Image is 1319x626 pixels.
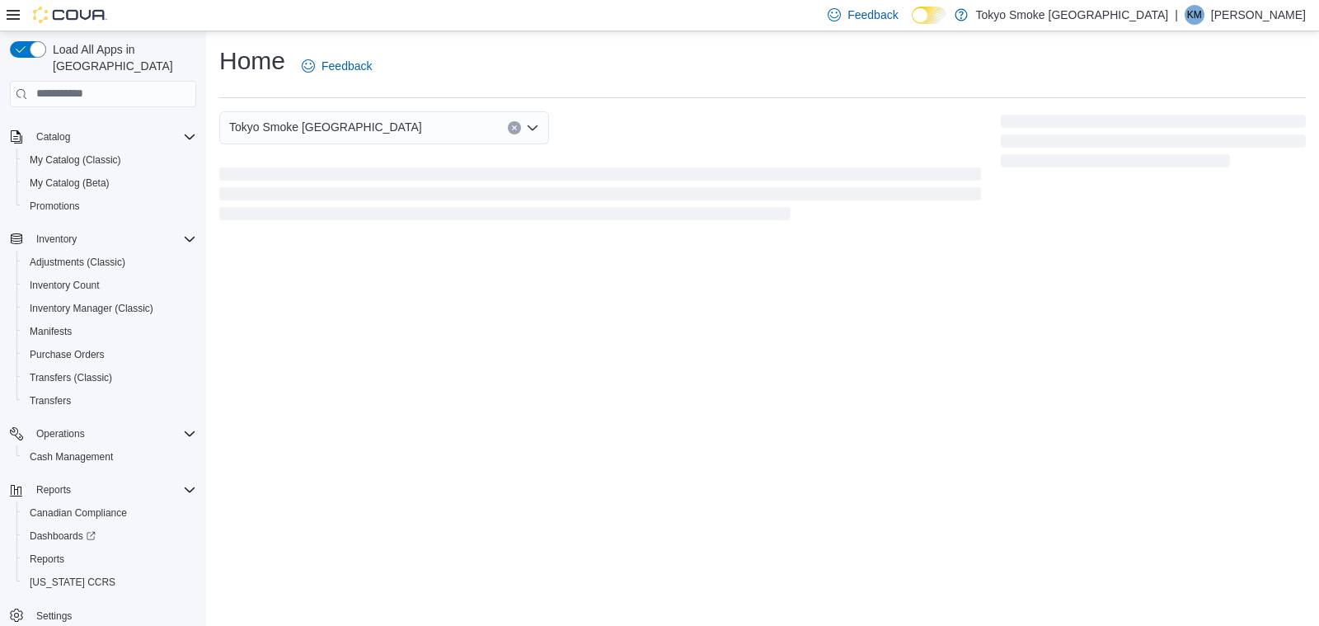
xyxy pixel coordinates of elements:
button: My Catalog (Classic) [16,148,203,172]
button: Transfers [16,389,203,412]
button: Operations [30,424,92,444]
span: Settings [30,605,196,626]
span: [US_STATE] CCRS [30,576,115,589]
a: Dashboards [16,525,203,548]
span: Tokyo Smoke [GEOGRAPHIC_DATA] [229,117,422,137]
span: Catalog [30,127,196,147]
a: Dashboards [23,526,102,546]
span: Promotions [23,196,196,216]
span: Purchase Orders [30,348,105,361]
a: Cash Management [23,447,120,467]
span: Dashboards [30,530,96,543]
a: Transfers [23,391,77,411]
span: My Catalog (Classic) [23,150,196,170]
span: Transfers (Classic) [30,371,112,384]
button: Inventory [30,229,83,249]
span: Purchase Orders [23,345,196,365]
button: Transfers (Classic) [16,366,203,389]
span: Reports [30,480,196,500]
span: Loading [1001,118,1306,171]
span: Dashboards [23,526,196,546]
span: My Catalog (Beta) [30,177,110,190]
button: Purchase Orders [16,343,203,366]
span: Inventory Count [23,275,196,295]
span: Canadian Compliance [23,503,196,523]
p: Tokyo Smoke [GEOGRAPHIC_DATA] [976,5,1169,25]
input: Dark Mode [912,7,946,24]
span: Inventory Manager (Classic) [30,302,153,315]
a: Reports [23,549,71,569]
button: Reports [3,478,203,501]
a: My Catalog (Beta) [23,173,116,193]
a: Inventory Count [23,275,106,295]
button: Catalog [30,127,77,147]
span: Loading [219,171,981,224]
button: Inventory Count [16,274,203,297]
a: [US_STATE] CCRS [23,572,122,592]
span: Inventory Count [30,279,100,292]
h1: Home [219,45,285,78]
span: Operations [30,424,196,444]
span: Feedback [322,58,372,74]
span: Cash Management [23,447,196,467]
span: Cash Management [30,450,113,464]
button: Cash Management [16,445,203,468]
button: Manifests [16,320,203,343]
span: Transfers (Classic) [23,368,196,388]
button: Open list of options [526,121,539,134]
img: Cova [33,7,107,23]
a: My Catalog (Classic) [23,150,128,170]
button: Canadian Compliance [16,501,203,525]
a: Transfers (Classic) [23,368,119,388]
button: Inventory Manager (Classic) [16,297,203,320]
a: Promotions [23,196,87,216]
a: Purchase Orders [23,345,111,365]
span: Washington CCRS [23,572,196,592]
span: Transfers [30,394,71,407]
a: Manifests [23,322,78,341]
button: Adjustments (Classic) [16,251,203,274]
a: Canadian Compliance [23,503,134,523]
span: KM [1187,5,1202,25]
span: Operations [36,427,85,440]
a: Adjustments (Classic) [23,252,132,272]
button: My Catalog (Beta) [16,172,203,195]
span: Reports [23,549,196,569]
a: Settings [30,606,78,626]
span: Load All Apps in [GEOGRAPHIC_DATA] [46,41,196,74]
button: Promotions [16,195,203,218]
span: Manifests [23,322,196,341]
span: Feedback [847,7,898,23]
button: Operations [3,422,203,445]
span: My Catalog (Beta) [23,173,196,193]
span: Inventory [36,233,77,246]
button: Catalog [3,125,203,148]
span: Manifests [30,325,72,338]
span: My Catalog (Classic) [30,153,121,167]
span: Catalog [36,130,70,144]
p: | [1175,5,1178,25]
span: Promotions [30,200,80,213]
button: Inventory [3,228,203,251]
button: Clear input [508,121,521,134]
a: Inventory Manager (Classic) [23,299,160,318]
span: Inventory [30,229,196,249]
span: Reports [30,553,64,566]
button: Reports [16,548,203,571]
span: Adjustments (Classic) [23,252,196,272]
span: Reports [36,483,71,497]
span: Inventory Manager (Classic) [23,299,196,318]
a: Feedback [295,49,378,82]
span: Settings [36,610,72,623]
span: Adjustments (Classic) [30,256,125,269]
button: [US_STATE] CCRS [16,571,203,594]
span: Transfers [23,391,196,411]
p: [PERSON_NAME] [1211,5,1306,25]
div: Kory McNabb [1185,5,1204,25]
span: Canadian Compliance [30,506,127,520]
button: Reports [30,480,77,500]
